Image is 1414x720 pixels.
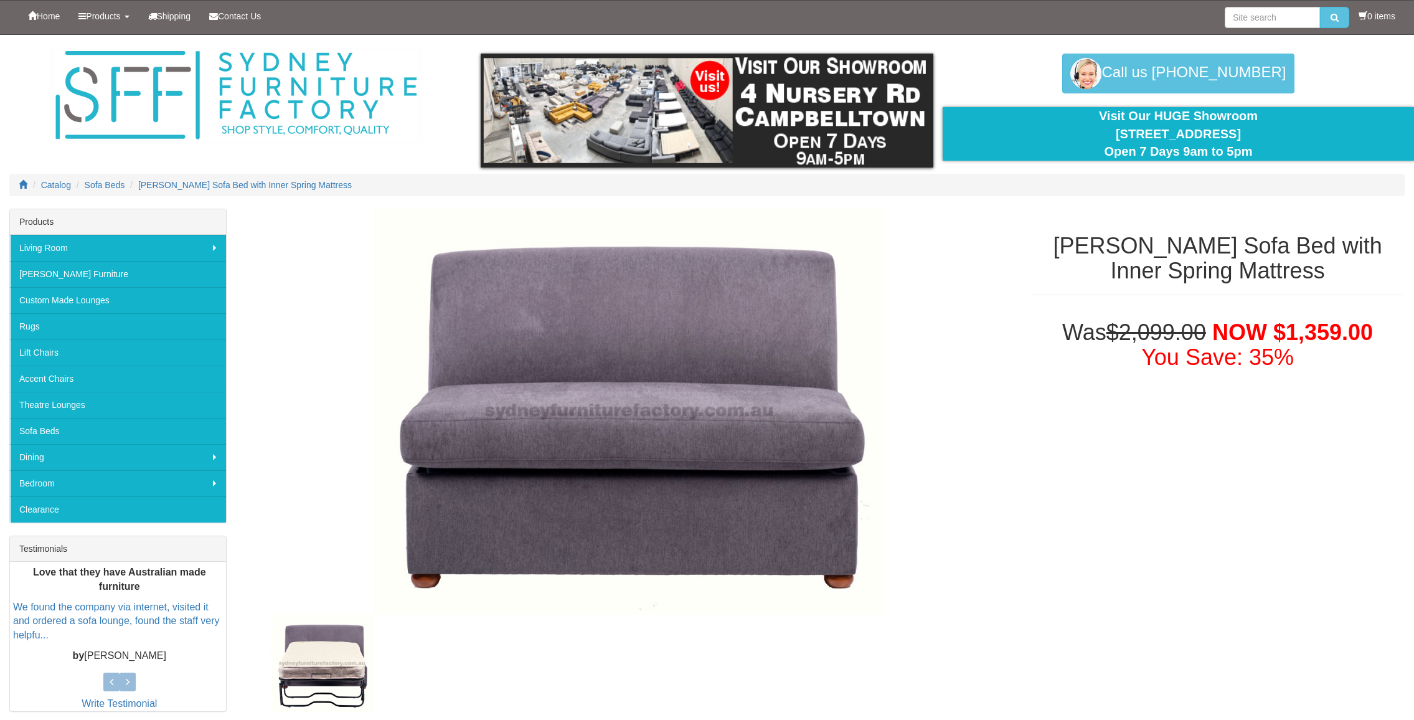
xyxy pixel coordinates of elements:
[49,47,423,144] img: Sydney Furniture Factory
[37,11,60,21] span: Home
[1030,234,1405,283] h1: [PERSON_NAME] Sofa Bed with Inner Spring Mattress
[138,180,352,190] a: [PERSON_NAME] Sofa Bed with Inner Spring Mattress
[218,11,261,21] span: Contact Us
[10,313,226,339] a: Rugs
[10,235,226,261] a: Living Room
[1030,320,1405,369] h1: Was
[13,602,220,641] a: We found the company via internet, visited it and ordered a sofa lounge, found the staff very hel...
[1212,320,1373,345] span: NOW $1,359.00
[10,536,226,562] div: Testimonials
[157,11,191,21] span: Shipping
[41,180,71,190] a: Catalog
[85,180,125,190] a: Sofa Beds
[19,1,69,32] a: Home
[73,651,85,661] b: by
[1225,7,1320,28] input: Site search
[86,11,120,21] span: Products
[69,1,138,32] a: Products
[1359,10,1395,22] li: 0 items
[10,470,226,496] a: Bedroom
[13,650,226,664] p: [PERSON_NAME]
[10,418,226,444] a: Sofa Beds
[200,1,270,32] a: Contact Us
[10,339,226,366] a: Lift Chairs
[10,287,226,313] a: Custom Made Lounges
[10,209,226,235] div: Products
[82,698,157,709] a: Write Testimonial
[139,1,200,32] a: Shipping
[10,392,226,418] a: Theatre Lounges
[33,567,206,592] b: Love that they have Australian made furniture
[10,366,226,392] a: Accent Chairs
[481,54,933,168] img: showroom.gif
[1141,344,1294,370] font: You Save: 35%
[10,261,226,287] a: [PERSON_NAME] Furniture
[1106,320,1206,345] del: $2,099.00
[10,496,226,523] a: Clearance
[10,444,226,470] a: Dining
[952,107,1405,161] div: Visit Our HUGE Showroom [STREET_ADDRESS] Open 7 Days 9am to 5pm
